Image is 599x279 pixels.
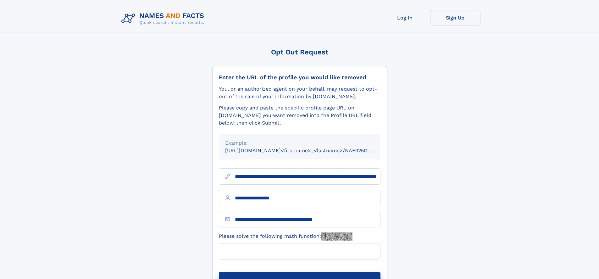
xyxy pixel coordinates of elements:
[430,10,480,25] a: Sign Up
[219,85,380,100] div: You, or an authorized agent on your behalf, may request to opt-out of the sale of your informatio...
[219,104,380,127] div: Please copy and paste the specific profile page URL on [DOMAIN_NAME] you want removed into the Pr...
[119,10,209,27] img: Logo Names and Facts
[380,10,430,25] a: Log In
[212,48,387,56] div: Opt Out Request
[225,148,392,153] small: [URL][DOMAIN_NAME]<firstname>_<lastname>/NAF325G-xxxxxxxx
[225,139,374,147] div: Example:
[219,74,380,81] div: Enter the URL of the profile you would like removed
[219,232,352,241] label: Please solve the following math function:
